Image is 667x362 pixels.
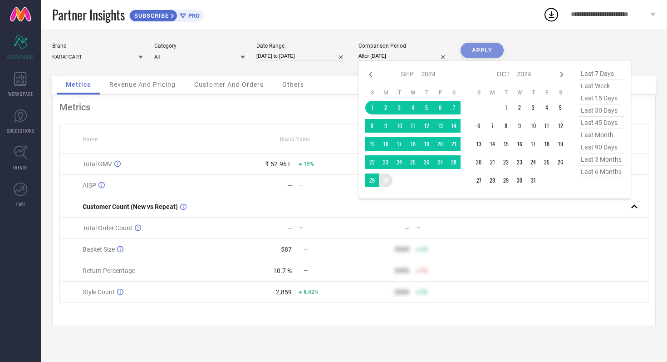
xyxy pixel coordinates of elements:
span: 19% [304,161,314,167]
span: — [304,268,308,274]
th: Saturday [447,89,461,96]
td: Fri Oct 11 2024 [540,119,554,133]
td: Sun Sep 15 2024 [365,137,379,151]
span: Total GMV [83,160,112,168]
td: Mon Sep 16 2024 [379,137,392,151]
div: Open download list [543,6,559,23]
th: Sunday [365,89,379,96]
td: Tue Sep 03 2024 [392,101,406,114]
td: Sat Oct 05 2024 [554,101,567,114]
td: Sun Sep 22 2024 [365,155,379,169]
div: — [287,182,292,189]
span: FWD [16,201,25,208]
span: Customer Count (New vs Repeat) [83,203,178,210]
span: Style Count [83,288,115,296]
td: Thu Sep 05 2024 [420,101,433,114]
span: Name [83,136,98,143]
span: last 45 days [579,117,624,129]
span: 50 [421,246,427,253]
span: last 15 days [579,92,624,104]
div: — [287,224,292,232]
span: 50 [421,268,427,274]
td: Tue Oct 08 2024 [499,119,513,133]
span: PRO [186,12,200,19]
div: 10.7 % [273,267,292,274]
td: Sun Oct 06 2024 [472,119,486,133]
td: Wed Oct 09 2024 [513,119,526,133]
span: last month [579,129,624,141]
span: Customer And Orders [194,81,264,88]
span: Total Order Count [83,224,132,232]
td: Fri Oct 25 2024 [540,155,554,169]
span: 8.42% [304,289,319,295]
span: last 3 months [579,154,624,166]
span: AISP [83,182,96,189]
td: Wed Oct 30 2024 [513,174,526,187]
td: Thu Oct 31 2024 [526,174,540,187]
div: — [299,225,353,231]
td: Mon Sep 09 2024 [379,119,392,133]
div: Metrics [59,102,648,113]
span: last 30 days [579,104,624,117]
div: Date Range [256,43,347,49]
span: last week [579,80,624,92]
div: 9999 [395,246,409,253]
td: Sun Sep 08 2024 [365,119,379,133]
th: Friday [433,89,447,96]
th: Sunday [472,89,486,96]
th: Friday [540,89,554,96]
td: Thu Sep 12 2024 [420,119,433,133]
td: Wed Sep 25 2024 [406,155,420,169]
td: Tue Sep 17 2024 [392,137,406,151]
span: Basket Size [83,246,115,253]
td: Thu Oct 24 2024 [526,155,540,169]
div: — [405,224,410,232]
div: Previous month [365,69,376,80]
th: Tuesday [499,89,513,96]
th: Thursday [420,89,433,96]
td: Thu Oct 17 2024 [526,137,540,151]
input: Select date range [256,51,347,61]
td: Fri Sep 13 2024 [433,119,447,133]
span: — [304,246,308,253]
div: 2,859 [276,288,292,296]
span: Metrics [66,81,91,88]
div: 9999 [395,267,409,274]
td: Wed Sep 11 2024 [406,119,420,133]
td: Tue Oct 01 2024 [499,101,513,114]
div: ₹ 52.96 L [265,160,292,168]
span: 50 [421,289,427,295]
td: Sat Oct 26 2024 [554,155,567,169]
td: Sat Oct 19 2024 [554,137,567,151]
td: Sat Sep 21 2024 [447,137,461,151]
td: Fri Oct 04 2024 [540,101,554,114]
td: Thu Oct 10 2024 [526,119,540,133]
span: SCORECARDS [7,54,34,60]
td: Tue Sep 10 2024 [392,119,406,133]
span: SUGGESTIONS [7,127,34,134]
td: Sun Sep 29 2024 [365,174,379,187]
th: Saturday [554,89,567,96]
th: Wednesday [406,89,420,96]
span: last 90 days [579,141,624,154]
td: Tue Oct 15 2024 [499,137,513,151]
div: 9999 [395,288,409,296]
td: Thu Sep 19 2024 [420,137,433,151]
th: Tuesday [392,89,406,96]
th: Monday [379,89,392,96]
th: Wednesday [513,89,526,96]
td: Mon Oct 28 2024 [486,174,499,187]
td: Wed Sep 04 2024 [406,101,420,114]
td: Mon Sep 02 2024 [379,101,392,114]
span: Partner Insights [52,5,125,24]
td: Mon Sep 30 2024 [379,174,392,187]
span: TRENDS [13,164,28,171]
th: Thursday [526,89,540,96]
span: Brand Value [280,136,310,142]
td: Fri Sep 06 2024 [433,101,447,114]
td: Wed Oct 02 2024 [513,101,526,114]
td: Sat Sep 28 2024 [447,155,461,169]
td: Fri Sep 20 2024 [433,137,447,151]
a: SUBSCRIBEPRO [129,7,204,22]
td: Fri Oct 18 2024 [540,137,554,151]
